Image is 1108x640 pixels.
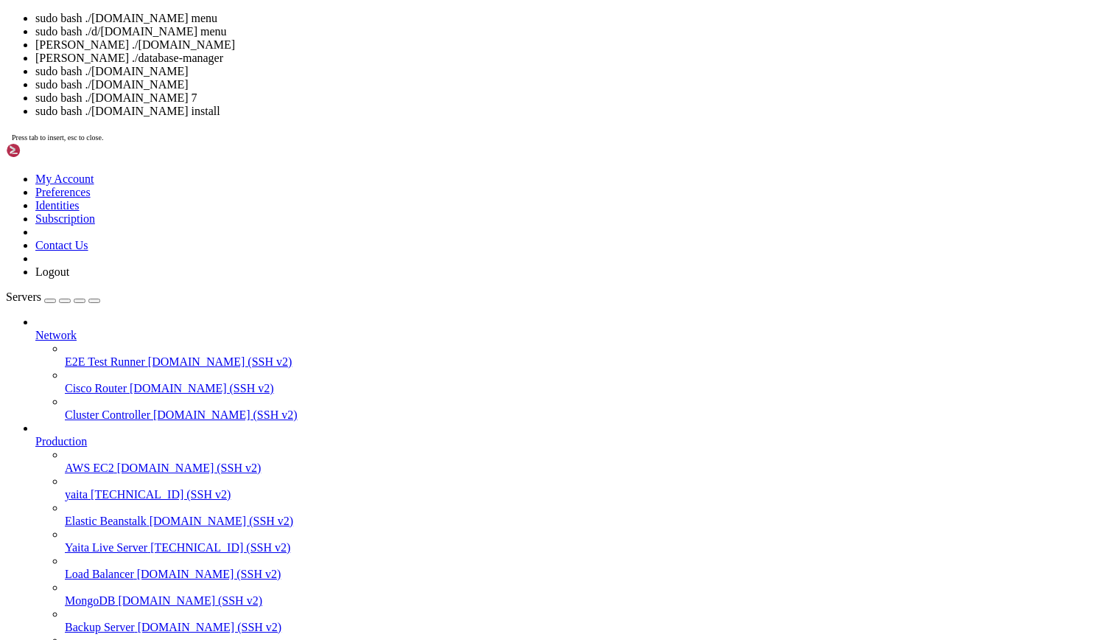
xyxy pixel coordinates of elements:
x-row: * Management: [URL][DOMAIN_NAME] [6,44,916,56]
img: Shellngn [6,143,91,158]
span: ~/yaita-core-backend [141,332,259,344]
span: [DOMAIN_NAME] (SSH v2) [148,355,292,368]
a: yaita [TECHNICAL_ID] (SSH v2) [65,488,1102,501]
span: Cisco Router [65,382,127,394]
x-row: * Documentation: [URL][DOMAIN_NAME] [6,31,916,44]
li: Yaita Live Server [TECHNICAL_ID] (SSH v2) [65,528,1102,554]
span: Yaita Live Server [65,541,147,554]
span: ~/yaita-core-backend [141,357,259,369]
li: Backup Server [DOMAIN_NAME] (SSH v2) [65,608,1102,634]
a: E2E Test Runner [DOMAIN_NAME] (SSH v2) [65,355,1102,369]
span: Load Balancer [65,568,134,580]
span: [TECHNICAL_ID] (SSH v2) [150,541,290,554]
span: [DOMAIN_NAME] (SSH v2) [117,462,262,474]
x-row: * Support: [URL][DOMAIN_NAME] [6,56,916,69]
x-row: : $ git stash [6,332,916,344]
a: Yaita Live Server [TECHNICAL_ID] (SSH v2) [65,541,1102,554]
li: Elastic Beanstalk [DOMAIN_NAME] (SSH v2) [65,501,1102,528]
span: Press tab to insert, esc to close. [12,133,103,142]
li: sudo bash ./[DOMAIN_NAME] [35,78,1102,91]
span: Network [35,329,77,341]
x-row: *** System restart required *** [6,294,916,307]
li: Cluster Controller [DOMAIN_NAME] (SSH v2) [65,395,1102,422]
span: ubuntu@ip-172-31-91-17 [6,357,136,369]
a: Contact Us [35,239,88,251]
li: sudo bash ./[DOMAIN_NAME] menu [35,12,1102,25]
a: Production [35,435,1102,448]
li: yaita [TECHNICAL_ID] (SSH v2) [65,475,1102,501]
x-row: -bash: ./live-docs/[DOMAIN_NAME]: Permission denied [6,369,916,382]
span: ubuntu@ip-172-31-91-17 [6,382,136,394]
span: [DOMAIN_NAME] (SSH v2) [153,408,298,421]
x-row: See [URL][DOMAIN_NAME] or run: sudo pro status [6,257,916,269]
li: [PERSON_NAME] ./database-manager [35,52,1102,65]
x-row: Last login: [DATE] from [TECHNICAL_ID] [6,307,916,319]
x-row: 12 updates can be applied immediately. [6,206,916,219]
span: Cluster Controller [65,408,150,421]
span: AWS EC2 [65,462,114,474]
x-row: Saved working directory and index state WIP on main: 51de27c feat: Add comprehensive rebuild and ... [6,344,916,357]
span: MongoDB [65,594,115,607]
a: Identities [35,199,80,212]
a: Cisco Router [DOMAIN_NAME] (SSH v2) [65,382,1102,395]
span: Servers [6,291,41,303]
li: MongoDB [DOMAIN_NAME] (SSH v2) [65,581,1102,608]
x-row: : $ cd yaita-core-backend [6,319,916,332]
span: [DOMAIN_NAME] (SSH v2) [130,382,274,394]
x-row: : $ ./live-docs/[DOMAIN_NAME] [6,357,916,369]
span: ubuntu@ip-172-31-91-17 [6,319,136,331]
a: Servers [6,291,100,303]
span: Elastic Beanstalk [65,515,147,527]
span: [DOMAIN_NAME] (SSH v2) [137,568,281,580]
span: [TECHNICAL_ID] (SSH v2) [91,488,231,501]
li: Load Balancer [DOMAIN_NAME] (SSH v2) [65,554,1102,581]
span: ~/yaita-core-backend [141,382,259,394]
x-row: Usage of /: 52.0% of 28.02GB Users logged in: 0 [6,119,916,131]
a: Logout [35,265,69,278]
x-row: : $ sudo bash . [6,382,916,394]
li: Cisco Router [DOMAIN_NAME] (SSH v2) [65,369,1102,395]
x-row: System load: 0.0 Processes: 188 [6,106,916,119]
li: sudo bash ./[DOMAIN_NAME] [35,65,1102,78]
x-row: Swap usage: 0% [6,144,916,156]
li: Network [35,316,1102,422]
a: My Account [35,173,94,185]
a: Backup Server [DOMAIN_NAME] (SSH v2) [65,621,1102,634]
a: Network [35,329,1102,342]
li: E2E Test Runner [DOMAIN_NAME] (SSH v2) [65,342,1102,369]
a: Subscription [35,212,95,225]
span: ubuntu@ip-172-31-91-17 [6,332,136,344]
a: Cluster Controller [DOMAIN_NAME] (SSH v2) [65,408,1102,422]
span: [DOMAIN_NAME] (SSH v2) [138,621,282,633]
li: AWS EC2 [DOMAIN_NAME] (SSH v2) [65,448,1102,475]
a: Preferences [35,186,91,198]
a: Load Balancer [DOMAIN_NAME] (SSH v2) [65,568,1102,581]
a: Elastic Beanstalk [DOMAIN_NAME] (SSH v2) [65,515,1102,528]
span: Backup Server [65,621,135,633]
div: (56, 30) [354,382,360,394]
span: [DOMAIN_NAME] (SSH v2) [118,594,262,607]
li: sudo bash ./d/[DOMAIN_NAME] menu [35,25,1102,38]
li: sudo bash ./[DOMAIN_NAME] 7 [35,91,1102,105]
span: ~ [141,319,147,331]
x-row: System information as of [DATE] [6,81,916,94]
x-row: Expanded Security Maintenance for Applications is not enabled. [6,181,916,194]
span: E2E Test Runner [65,355,145,368]
span: Production [35,435,87,448]
li: [PERSON_NAME] ./[DOMAIN_NAME] [35,38,1102,52]
x-row: Welcome to Ubuntu 24.04.3 LTS (GNU/Linux 6.14.0-1011-aws x86_64) [6,6,916,18]
span: yaita [65,488,88,501]
x-row: Enable ESM Apps to receive additional future security updates. [6,244,916,257]
span: [DOMAIN_NAME] (SSH v2) [150,515,294,527]
a: AWS EC2 [DOMAIN_NAME] (SSH v2) [65,462,1102,475]
x-row: To see these additional updates run: apt list --upgradable [6,219,916,232]
x-row: Memory usage: 69% IPv4 address for enX0: [TECHNICAL_ID] [6,131,916,144]
li: sudo bash ./[DOMAIN_NAME] install [35,105,1102,118]
a: MongoDB [DOMAIN_NAME] (SSH v2) [65,594,1102,608]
